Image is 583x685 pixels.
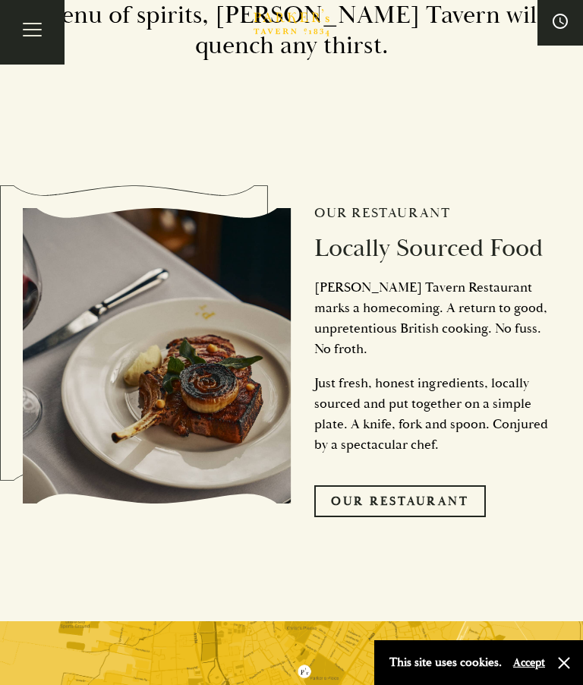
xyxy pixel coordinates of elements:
h2: Locally Sourced Food [314,233,560,264]
p: [PERSON_NAME] Tavern Restaurant marks a homecoming. A return to good, unpretentious British cooki... [314,277,560,359]
h2: Our Restaurant [314,205,560,222]
p: Just fresh, honest ingredients, locally sourced and put together on a simple plate. A knife, fork... [314,373,560,455]
button: Close and accept [556,655,572,671]
a: Our Restaurant [314,485,486,517]
p: This site uses cookies. [389,652,502,674]
button: Accept [513,655,545,670]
